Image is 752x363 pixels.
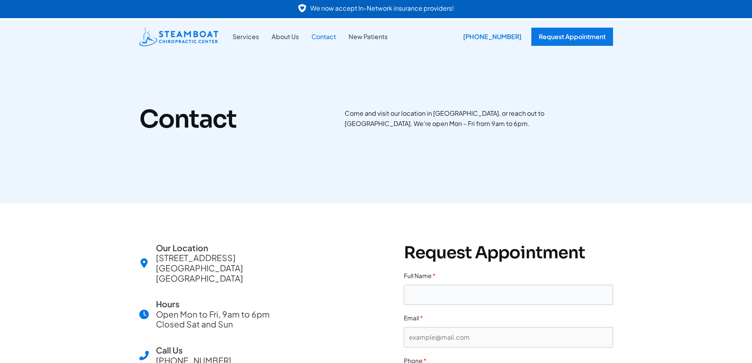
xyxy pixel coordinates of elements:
a: Request Appointment [531,28,613,46]
span: [STREET_ADDRESS] [GEOGRAPHIC_DATA] [GEOGRAPHIC_DATA] [156,243,243,283]
a: About Us [265,32,305,42]
img: Steamboat Chiropractic Center [139,27,218,46]
a: Contact [305,32,342,42]
div: [PHONE_NUMBER] [457,28,527,46]
span: Open Mon to Fri, 9am to 6pm Closed Sat and Sun [156,299,270,329]
div: Full Name [404,271,613,281]
a: [PHONE_NUMBER] [457,28,523,46]
h2: Request Appointment [404,243,613,263]
a: Services [226,32,265,42]
input: example@mail.com [404,327,613,348]
div: Email [404,313,613,323]
strong: Hours [156,299,180,309]
nav: Site Navigation [226,32,394,42]
h1: Contact [139,105,329,134]
strong: Our Location [156,243,208,253]
p: Come and visit our location in [GEOGRAPHIC_DATA], or reach out to [GEOGRAPHIC_DATA]. We’re open M... [345,108,613,128]
a: New Patients [342,32,394,42]
strong: Call Us [156,345,183,355]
